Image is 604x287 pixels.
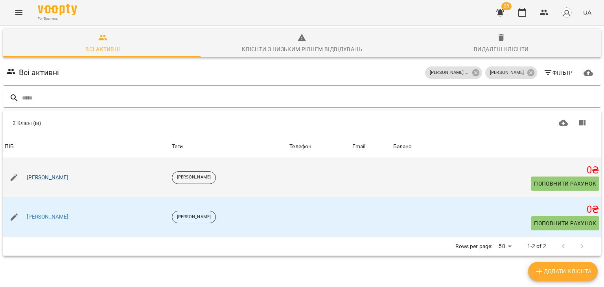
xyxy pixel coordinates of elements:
[534,267,591,276] span: Додати клієнта
[393,204,599,216] h5: 0 ₴
[573,114,591,132] button: Показати колонки
[177,174,211,181] p: [PERSON_NAME]
[289,142,311,151] div: Sort
[5,142,169,151] span: ПІБ
[528,262,598,281] button: Додати клієнта
[495,241,514,252] div: 50
[27,174,69,182] a: [PERSON_NAME]
[501,2,512,10] span: 28
[27,213,69,221] a: [PERSON_NAME]
[5,142,14,151] div: ПІБ
[177,214,211,221] p: [PERSON_NAME]
[38,4,77,15] img: Voopty Logo
[531,177,599,191] button: Поповнити рахунок
[561,7,572,18] img: avatar_s.png
[85,44,120,54] div: Всі активні
[5,142,14,151] div: Sort
[9,3,28,22] button: Menu
[527,243,546,250] p: 1-2 of 2
[580,5,595,20] button: UA
[242,44,362,54] div: Клієнти з низьким рівнем відвідувань
[352,142,390,151] span: Email
[554,114,573,132] button: Завантажити CSV
[172,171,216,184] div: [PERSON_NAME]
[172,142,287,151] div: Теги
[352,142,366,151] div: Email
[13,119,298,127] div: 2 Клієнт(ів)
[534,179,596,188] span: Поповнити рахунок
[485,66,537,79] div: [PERSON_NAME]
[540,66,576,80] button: Фільтр
[425,66,482,79] div: [PERSON_NAME] мова
[393,142,412,151] div: Sort
[393,164,599,177] h5: 0 ₴
[430,70,469,76] p: [PERSON_NAME] мова
[455,243,492,250] p: Rows per page:
[531,216,599,230] button: Поповнити рахунок
[393,142,599,151] span: Баланс
[3,110,601,136] div: Table Toolbar
[543,68,573,77] span: Фільтр
[289,142,349,151] span: Телефон
[474,44,528,54] div: Видалені клієнти
[19,66,59,79] h6: Всі активні
[289,142,311,151] div: Телефон
[352,142,366,151] div: Sort
[583,8,591,17] span: UA
[393,142,412,151] div: Баланс
[490,70,524,76] p: [PERSON_NAME]
[534,219,596,228] span: Поповнити рахунок
[172,211,216,223] div: [PERSON_NAME]
[38,16,77,21] span: For Business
